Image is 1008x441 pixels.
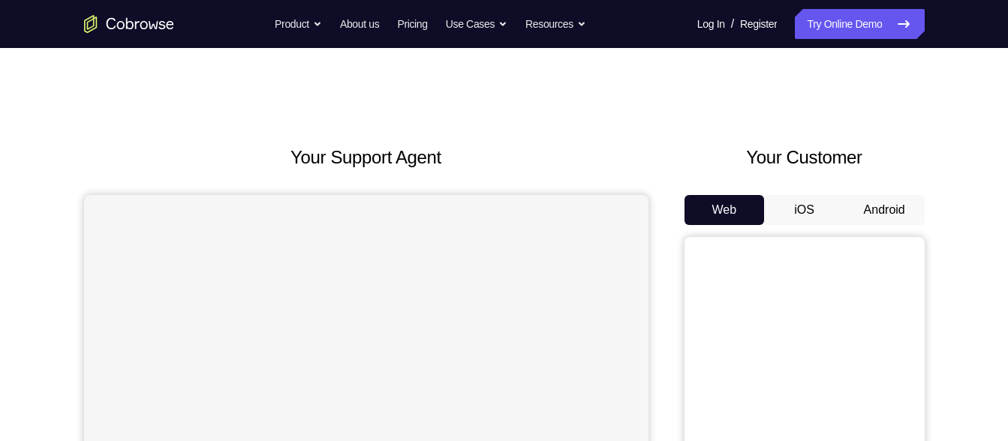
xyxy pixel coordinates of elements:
[844,195,925,225] button: Android
[340,9,379,39] a: About us
[525,9,586,39] button: Resources
[795,9,924,39] a: Try Online Demo
[84,15,174,33] a: Go to the home page
[697,9,725,39] a: Log In
[446,9,507,39] button: Use Cases
[740,9,777,39] a: Register
[685,195,765,225] button: Web
[685,144,925,171] h2: Your Customer
[397,9,427,39] a: Pricing
[84,144,648,171] h2: Your Support Agent
[275,9,322,39] button: Product
[731,15,734,33] span: /
[764,195,844,225] button: iOS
